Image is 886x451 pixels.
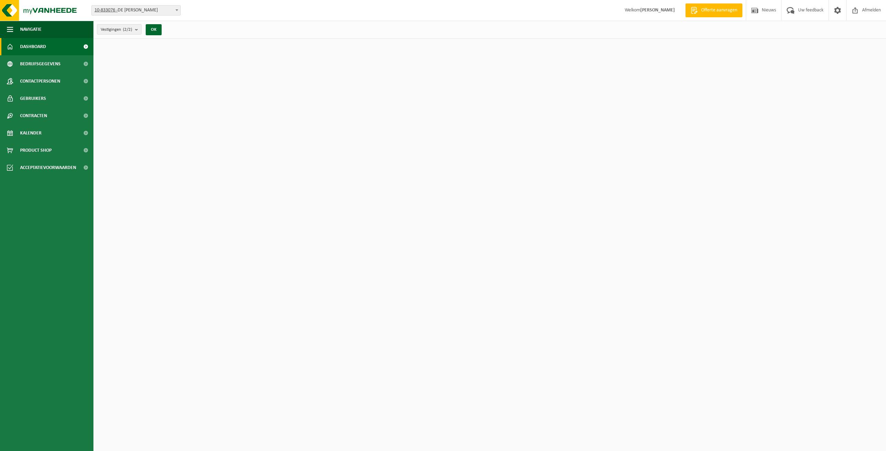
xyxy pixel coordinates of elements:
[20,142,52,159] span: Product Shop
[20,124,42,142] span: Kalender
[94,8,118,13] tcxspan: Call 10-833076 - via 3CX
[123,27,132,32] count: (2/2)
[20,21,42,38] span: Navigatie
[685,3,742,17] a: Offerte aanvragen
[20,107,47,124] span: Contracten
[91,5,181,16] span: 10-833076 - DE WANDELER - TORHOUT
[20,38,46,55] span: Dashboard
[92,6,180,15] span: 10-833076 - DE WANDELER - TORHOUT
[699,7,739,14] span: Offerte aanvragen
[101,25,132,35] span: Vestigingen
[146,24,162,35] button: OK
[20,90,46,107] span: Gebruikers
[3,436,116,451] iframe: chat widget
[20,73,60,90] span: Contactpersonen
[20,159,76,176] span: Acceptatievoorwaarden
[97,24,142,35] button: Vestigingen(2/2)
[20,55,61,73] span: Bedrijfsgegevens
[640,8,675,13] strong: [PERSON_NAME]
